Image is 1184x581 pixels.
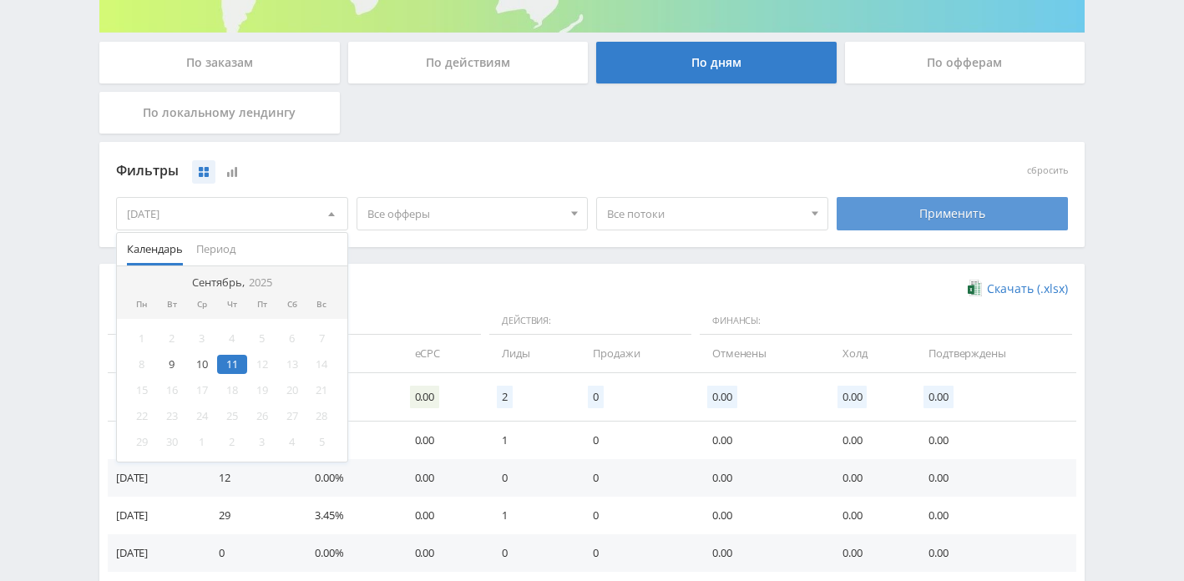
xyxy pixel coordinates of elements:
[307,381,337,400] div: 21
[190,233,242,265] button: Период
[108,335,202,372] td: Дата
[108,307,481,336] span: Данные:
[127,355,157,374] div: 8
[187,432,217,452] div: 1
[157,432,187,452] div: 30
[298,534,397,572] td: 0.00%
[187,300,217,310] div: Ср
[348,42,589,83] div: По действиям
[277,407,307,426] div: 27
[217,355,247,374] div: 11
[127,407,157,426] div: 22
[108,373,202,422] td: Итого:
[247,381,277,400] div: 19
[277,329,307,348] div: 6
[837,386,867,408] span: 0.00
[127,432,157,452] div: 29
[307,300,337,310] div: Вс
[120,233,190,265] button: Календарь
[196,233,235,265] span: Период
[485,497,576,534] td: 1
[247,355,277,374] div: 12
[497,386,513,408] span: 2
[217,381,247,400] div: 18
[247,432,277,452] div: 3
[185,276,279,290] div: Сентябрь,
[398,534,486,572] td: 0.00
[116,159,828,184] div: Фильтры
[696,497,826,534] td: 0.00
[696,422,826,459] td: 0.00
[187,329,217,348] div: 3
[826,335,912,372] td: Холд
[1027,165,1068,176] button: сбросить
[108,422,202,459] td: [DATE]
[596,42,837,83] div: По дням
[157,329,187,348] div: 2
[298,459,397,497] td: 0.00%
[307,329,337,348] div: 7
[696,534,826,572] td: 0.00
[968,280,982,296] img: xlsx
[485,534,576,572] td: 0
[398,335,486,372] td: eCPC
[576,534,696,572] td: 0
[912,497,1076,534] td: 0.00
[127,381,157,400] div: 15
[277,381,307,400] div: 20
[127,300,157,310] div: Пн
[99,42,340,83] div: По заказам
[157,300,187,310] div: Вт
[707,386,736,408] span: 0.00
[912,534,1076,572] td: 0.00
[157,355,187,374] div: 9
[127,233,183,265] span: Календарь
[826,422,912,459] td: 0.00
[845,42,1085,83] div: По офферам
[485,335,576,372] td: Лиды
[127,329,157,348] div: 1
[607,198,802,230] span: Все потоки
[410,386,439,408] span: 0.00
[247,329,277,348] div: 5
[367,198,563,230] span: Все офферы
[912,335,1076,372] td: Подтверждены
[202,459,298,497] td: 12
[912,459,1076,497] td: 0.00
[217,407,247,426] div: 25
[298,335,397,372] td: CR
[108,497,202,534] td: [DATE]
[826,497,912,534] td: 0.00
[117,198,347,230] div: [DATE]
[157,407,187,426] div: 23
[696,335,826,372] td: Отменены
[307,407,337,426] div: 28
[696,459,826,497] td: 0.00
[277,300,307,310] div: Сб
[576,497,696,534] td: 0
[485,422,576,459] td: 1
[108,534,202,572] td: [DATE]
[576,459,696,497] td: 0
[277,432,307,452] div: 4
[398,459,486,497] td: 0.00
[489,307,691,336] span: Действия:
[217,300,247,310] div: Чт
[398,497,486,534] td: 0.00
[108,459,202,497] td: [DATE]
[202,534,298,572] td: 0
[576,422,696,459] td: 0
[826,534,912,572] td: 0.00
[298,497,397,534] td: 3.45%
[826,459,912,497] td: 0.00
[277,355,307,374] div: 13
[307,432,337,452] div: 5
[398,422,486,459] td: 0.00
[202,497,298,534] td: 29
[968,280,1068,297] a: Скачать (.xlsx)
[912,422,1076,459] td: 0.00
[99,92,340,134] div: По локальному лендингу
[217,329,247,348] div: 4
[249,276,272,289] i: 2025
[187,407,217,426] div: 24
